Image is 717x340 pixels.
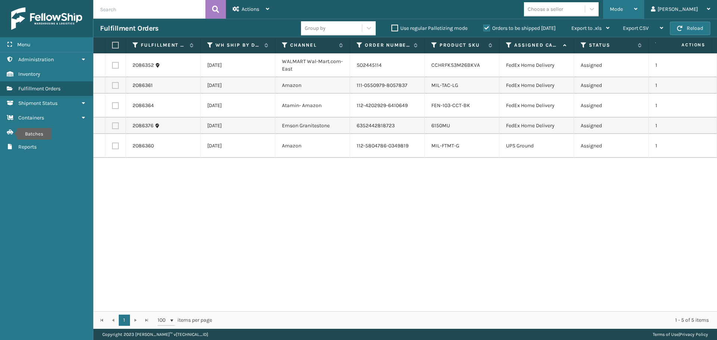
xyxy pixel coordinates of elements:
[18,129,37,135] span: Batches
[242,6,259,12] span: Actions
[499,134,574,158] td: UPS Ground
[201,134,275,158] td: [DATE]
[528,5,563,13] div: Choose a seller
[133,62,154,69] a: 2086352
[499,118,574,134] td: FedEx Home Delivery
[305,24,326,32] div: Group by
[350,53,425,77] td: SO2445114
[275,77,350,94] td: Amazon
[275,118,350,134] td: Emson Granitestone
[133,82,153,89] a: 2086361
[483,25,556,31] label: Orders to be shipped [DATE]
[223,316,709,324] div: 1 - 5 of 5 items
[653,332,679,337] a: Terms of Use
[275,53,350,77] td: WALMART Wal-Mart.com-East
[18,85,60,92] span: Fulfillment Orders
[18,56,54,63] span: Administration
[290,42,335,49] label: Channel
[17,41,30,48] span: Menu
[133,102,154,109] a: 2086364
[571,25,602,31] span: Export to .xls
[514,42,559,49] label: Assigned Carrier Service
[391,25,468,31] label: Use regular Palletizing mode
[431,143,459,149] a: MIL-FTMT-G
[670,22,710,35] button: Reload
[133,142,154,150] a: 2086360
[18,115,44,121] span: Containers
[119,315,130,326] a: 1
[158,315,212,326] span: items per page
[653,329,708,340] div: |
[133,122,153,130] a: 2086376
[431,62,480,68] a: CCHRFKS3M26BKVA
[431,82,458,88] a: MIL-TAC-LG
[610,6,623,12] span: Mode
[574,94,649,118] td: Assigned
[440,42,485,49] label: Product SKU
[589,42,634,49] label: Status
[102,329,208,340] p: Copyright 2023 [PERSON_NAME]™ v [TECHNICAL_ID]
[158,316,169,324] span: 100
[574,118,649,134] td: Assigned
[215,42,261,49] label: WH Ship By Date
[18,144,37,150] span: Reports
[100,24,158,33] h3: Fulfillment Orders
[201,118,275,134] td: [DATE]
[350,134,425,158] td: 112-5804786-0349819
[11,7,82,30] img: logo
[365,42,410,49] label: Order Number
[574,77,649,94] td: Assigned
[18,71,40,77] span: Inventory
[623,25,649,31] span: Export CSV
[350,94,425,118] td: 112-4202929-6410649
[658,39,710,51] span: Actions
[574,53,649,77] td: Assigned
[574,134,649,158] td: Assigned
[350,118,425,134] td: 6352442818723
[275,94,350,118] td: Atamin- Amazon
[201,94,275,118] td: [DATE]
[275,134,350,158] td: Amazon
[141,42,186,49] label: Fulfillment Order Id
[499,94,574,118] td: FedEx Home Delivery
[18,100,58,106] span: Shipment Status
[431,122,450,129] a: 6150MU
[350,77,425,94] td: 111-0550979-8057837
[680,332,708,337] a: Privacy Policy
[499,77,574,94] td: FedEx Home Delivery
[499,53,574,77] td: FedEx Home Delivery
[431,102,470,109] a: FEN-103-CCT-BK
[201,77,275,94] td: [DATE]
[201,53,275,77] td: [DATE]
